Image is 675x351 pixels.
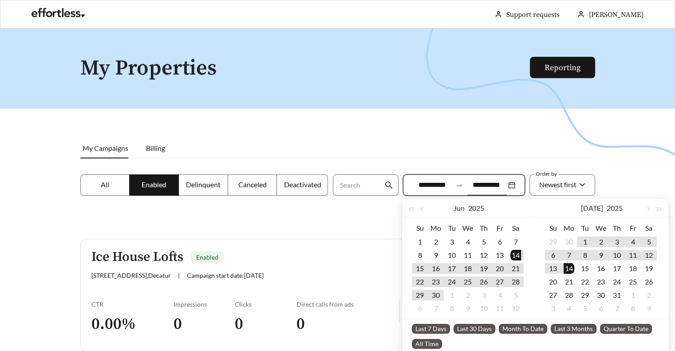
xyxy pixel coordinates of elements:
[430,303,441,314] div: 7
[462,303,473,314] div: 9
[628,290,638,300] div: 1
[196,253,218,261] span: Enabled
[589,10,643,19] span: [PERSON_NAME]
[428,262,444,275] td: 2025-06-16
[428,248,444,262] td: 2025-06-09
[508,235,524,248] td: 2025-06-07
[561,302,577,315] td: 2025-08-04
[460,302,476,315] td: 2025-07-09
[641,221,657,235] th: Sa
[548,263,558,274] div: 13
[478,290,489,300] div: 3
[444,262,460,275] td: 2025-06-17
[580,237,590,247] div: 1
[510,263,521,274] div: 21
[561,221,577,235] th: Mo
[564,237,574,247] div: 30
[625,288,641,302] td: 2025-08-01
[506,10,560,19] a: Support requests
[564,303,574,314] div: 4
[577,235,593,248] td: 2025-07-01
[91,272,171,279] span: [STREET_ADDRESS] , Decatur
[596,276,606,287] div: 23
[625,221,641,235] th: Fr
[561,235,577,248] td: 2025-06-30
[577,275,593,288] td: 2025-07-22
[476,288,492,302] td: 2025-07-03
[581,199,603,217] button: [DATE]
[628,237,638,247] div: 4
[508,221,524,235] th: Sa
[641,275,657,288] td: 2025-07-26
[564,290,574,300] div: 28
[609,235,625,248] td: 2025-07-03
[545,275,561,288] td: 2025-07-20
[412,324,450,334] span: Last 7 Days
[476,262,492,275] td: 2025-06-19
[510,250,521,260] div: 14
[508,262,524,275] td: 2025-06-21
[446,250,457,260] div: 10
[146,144,165,152] span: Billing
[460,288,476,302] td: 2025-07-02
[494,250,505,260] div: 13
[444,302,460,315] td: 2025-07-08
[238,180,267,189] span: Canceled
[460,235,476,248] td: 2025-06-04
[454,199,465,217] button: Jun
[430,290,441,300] div: 30
[492,248,508,262] td: 2025-06-13
[548,250,558,260] div: 6
[561,248,577,262] td: 2025-07-07
[492,288,508,302] td: 2025-07-04
[593,221,609,235] th: We
[414,263,425,274] div: 15
[593,262,609,275] td: 2025-07-16
[446,303,457,314] div: 8
[476,302,492,315] td: 2025-07-10
[174,314,235,334] h3: 0
[454,324,495,334] span: Last 30 Days
[428,302,444,315] td: 2025-07-07
[428,221,444,235] th: Mo
[643,303,654,314] div: 9
[508,288,524,302] td: 2025-07-05
[643,290,654,300] div: 2
[91,300,174,308] div: CTR
[551,324,596,334] span: Last 3 Months
[628,263,638,274] div: 18
[641,302,657,315] td: 2025-08-09
[577,248,593,262] td: 2025-07-08
[508,302,524,315] td: 2025-07-12
[492,221,508,235] th: Fr
[430,263,441,274] div: 16
[460,221,476,235] th: We
[609,248,625,262] td: 2025-07-10
[561,262,577,275] td: 2025-07-14
[577,262,593,275] td: 2025-07-15
[561,275,577,288] td: 2025-07-21
[643,276,654,287] div: 26
[284,180,321,189] span: Deactivated
[612,290,622,300] div: 31
[478,237,489,247] div: 5
[492,275,508,288] td: 2025-06-27
[593,302,609,315] td: 2025-08-06
[186,180,221,189] span: Delinquent
[142,180,166,189] span: Enabled
[545,302,561,315] td: 2025-08-03
[609,221,625,235] th: Th
[91,250,183,264] h5: Ice House Lofts
[612,250,622,260] div: 10
[414,276,425,287] div: 22
[478,250,489,260] div: 12
[430,250,441,260] div: 9
[596,263,606,274] div: 16
[510,276,521,287] div: 28
[235,300,296,308] div: Clicks
[444,288,460,302] td: 2025-07-01
[446,263,457,274] div: 17
[494,237,505,247] div: 6
[596,290,606,300] div: 30
[612,263,622,274] div: 17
